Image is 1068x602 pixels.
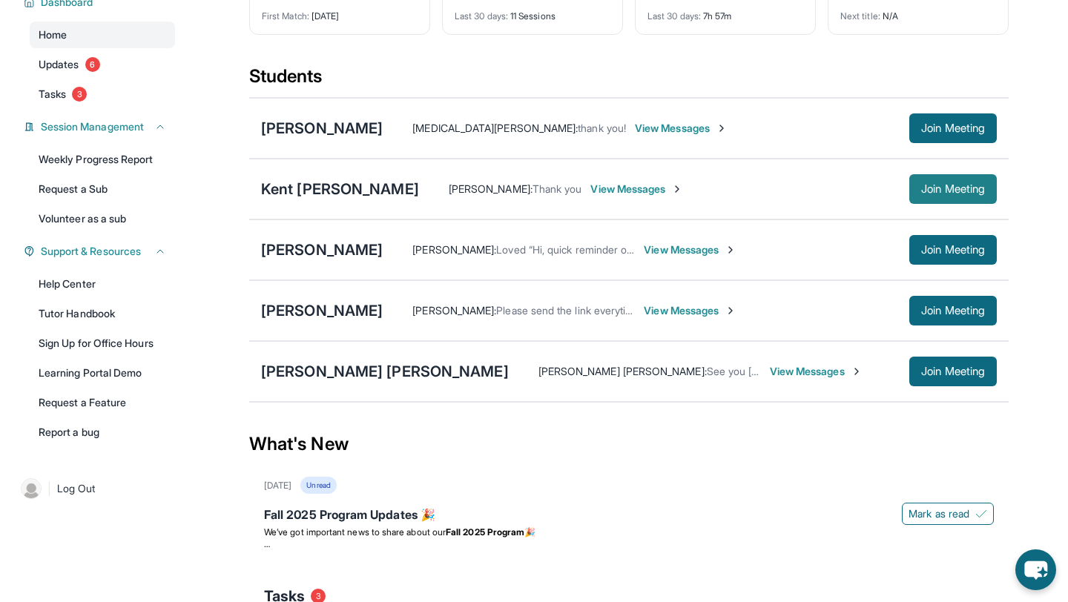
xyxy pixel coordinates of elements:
[412,243,496,256] span: [PERSON_NAME] :
[35,119,166,134] button: Session Management
[30,176,175,202] a: Request a Sub
[707,365,781,377] span: See you [DATE]
[264,480,291,492] div: [DATE]
[716,122,728,134] img: Chevron-Right
[524,526,535,537] span: 🎉
[30,419,175,446] a: Report a bug
[840,1,996,22] div: N/A
[455,10,508,21] span: Last 30 days :
[840,10,880,21] span: Next title :
[644,242,736,257] span: View Messages
[47,480,51,497] span: |
[30,330,175,357] a: Sign Up for Office Hours
[261,118,383,139] div: [PERSON_NAME]
[1015,549,1056,590] button: chat-button
[635,121,728,136] span: View Messages
[30,51,175,78] a: Updates6
[21,478,42,499] img: user-img
[35,244,166,259] button: Support & Resources
[909,357,997,386] button: Join Meeting
[261,239,383,260] div: [PERSON_NAME]
[921,124,985,133] span: Join Meeting
[921,367,985,376] span: Join Meeting
[30,205,175,232] a: Volunteer as a sub
[261,179,419,199] div: Kent [PERSON_NAME]
[921,306,985,315] span: Join Meeting
[496,304,871,317] span: Please send the link everytime to this email [EMAIL_ADDRESS][DOMAIN_NAME]
[39,87,66,102] span: Tasks
[909,113,997,143] button: Join Meeting
[85,57,100,72] span: 6
[538,365,707,377] span: [PERSON_NAME] [PERSON_NAME] :
[590,182,683,196] span: View Messages
[39,57,79,72] span: Updates
[851,365,863,377] img: Chevron-Right
[39,27,67,42] span: Home
[41,119,144,134] span: Session Management
[496,243,766,256] span: Loved “Hi, quick reminder of our meeting [DATE] at 6:30!”
[41,244,141,259] span: Support & Resources
[15,472,175,505] a: |Log Out
[578,122,626,134] span: thank you!
[300,477,336,494] div: Unread
[725,244,736,256] img: Chevron-Right
[449,182,533,195] span: [PERSON_NAME] :
[262,1,418,22] div: [DATE]
[30,81,175,107] a: Tasks3
[72,87,87,102] span: 3
[412,122,578,134] span: [MEDICAL_DATA][PERSON_NAME] :
[30,271,175,297] a: Help Center
[412,304,496,317] span: [PERSON_NAME] :
[30,21,175,48] a: Home
[446,526,524,537] strong: Fall 2025 Program
[30,389,175,416] a: Request a Feature
[909,174,997,204] button: Join Meeting
[261,300,383,321] div: [PERSON_NAME]
[671,183,683,195] img: Chevron-Right
[57,481,96,496] span: Log Out
[264,506,994,526] div: Fall 2025 Program Updates 🎉
[264,526,446,537] span: We’ve got important news to share about our
[921,185,985,193] span: Join Meeting
[30,360,175,386] a: Learning Portal Demo
[30,300,175,327] a: Tutor Handbook
[975,508,987,520] img: Mark as read
[921,245,985,254] span: Join Meeting
[261,361,509,382] div: [PERSON_NAME] [PERSON_NAME]
[262,10,309,21] span: First Match :
[249,411,1009,477] div: What's New
[725,305,736,317] img: Chevron-Right
[644,303,736,318] span: View Messages
[909,235,997,265] button: Join Meeting
[455,1,610,22] div: 11 Sessions
[249,64,1009,97] div: Students
[909,296,997,325] button: Join Meeting
[902,503,994,525] button: Mark as read
[533,182,582,195] span: Thank you
[30,146,175,173] a: Weekly Progress Report
[647,1,803,22] div: 7h 57m
[647,10,701,21] span: Last 30 days :
[770,364,863,379] span: View Messages
[909,506,969,521] span: Mark as read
